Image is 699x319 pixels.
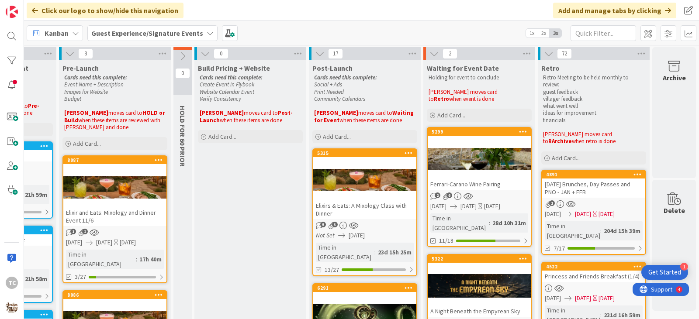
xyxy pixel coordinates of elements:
div: 5322 [432,256,531,262]
span: [DATE] [349,231,365,240]
em: Event Name + Description [64,81,124,88]
div: Princess and Friends Breakfast (1/4) [542,271,645,282]
div: 5315 [313,149,416,157]
span: Waiting for Event Date [427,64,499,72]
span: HOLD FOR 60 PRIOR [178,106,187,167]
span: [DATE] [460,202,477,211]
div: Time in [GEOGRAPHIC_DATA] [66,250,136,269]
strong: RArchive [548,137,572,145]
span: moves card to [244,109,278,117]
span: 13/27 [325,265,339,274]
strong: [PERSON_NAME] [314,109,358,117]
em: Budget [64,95,81,103]
span: 5 [320,222,326,227]
p: ideas for improvement [543,110,644,117]
em: Cards need this complete: [64,74,127,81]
span: moves card to [358,109,392,117]
div: [DATE] Brunches, Day Passes and PNO - JAN + FEB [542,178,645,198]
div: 5315Elixirs & Eats: A Mixology Class with Dinner [313,149,416,219]
p: Retro Meeting to be held monthly to review: [543,74,644,89]
div: TC [6,277,18,289]
span: 2 [443,48,457,59]
span: : [600,226,602,236]
span: 1 [70,229,76,234]
div: Elixirs & Eats: A Mixology Class with Dinner [313,200,416,219]
span: [PERSON_NAME] moves card to [543,130,613,145]
div: [DATE] [599,294,615,303]
em: Social + Ads [314,81,342,88]
div: 8087 [63,156,166,164]
img: Visit kanbanzone.com [6,6,18,18]
div: 6291 [313,284,416,292]
span: Pre-Launch [62,64,99,72]
div: Archive [663,72,686,83]
p: villager feedback [543,96,644,103]
em: Print Needed [314,88,344,96]
b: Guest Experience/Signature Events [91,29,203,38]
div: Time in [GEOGRAPHIC_DATA] [316,243,374,262]
span: [DATE] [545,209,561,219]
p: guest feedback [543,89,644,96]
span: 17 [328,48,343,59]
div: 8087Elixir and Eats: Mixology and Dinner Event 11/6 [63,156,166,226]
div: 5322 [428,255,531,263]
span: [DATE] [545,294,561,303]
span: 3 [78,48,93,59]
div: 23d 15h 25m [376,247,414,257]
div: 4891 [546,172,645,178]
div: 1 [680,263,688,271]
div: A Night Beneath the Empyrean Sky [428,305,531,317]
span: Add Card... [73,140,101,147]
div: 8087 [67,157,166,163]
span: Build Pricing + Website [198,64,270,72]
span: moves card to [108,109,142,117]
div: 5299 [428,128,531,136]
span: 3x [550,29,561,38]
span: 3 [332,222,338,227]
div: 5299 [432,129,531,135]
strong: Post-Launch [200,109,293,123]
div: 4891 [542,171,645,178]
div: 28d 10h 31m [490,218,528,228]
span: 1x [526,29,538,38]
div: Delete [664,205,685,216]
span: : [489,218,490,228]
span: Add Card... [437,111,465,119]
a: 8087Elixir and Eats: Mixology and Dinner Event 11/6[DATE][DATE][DATE]Time in [GEOGRAPHIC_DATA]:17... [62,155,167,283]
span: when these items are done [220,117,282,124]
div: [DATE] [484,202,500,211]
em: Verify Consistency [200,95,241,103]
div: [DATE] [120,238,136,247]
a: 4891[DATE] Brunches, Day Passes and PNO - JAN + FEB[DATE][DATE][DATE]Time in [GEOGRAPHIC_DATA]:20... [541,170,646,255]
i: Not Set [316,231,335,239]
input: Quick Filter... [571,25,636,41]
div: Elixir and Eats: Mixology and Dinner Event 11/6 [63,207,166,226]
em: Cards need this complete: [314,74,377,81]
span: 6 [446,192,452,198]
span: 72 [557,48,572,59]
p: what went well [543,103,644,110]
div: Get Started [648,268,681,277]
div: 5315 [317,150,416,156]
span: 7/17 [554,244,565,253]
strong: [PERSON_NAME] [64,109,108,117]
span: Add Card... [552,154,580,162]
span: 3/27 [75,272,86,281]
div: 8086 [67,292,166,298]
div: Time in [GEOGRAPHIC_DATA] [430,213,489,233]
div: 4522 [542,263,645,271]
p: financials [543,117,644,124]
span: [DATE] [575,294,591,303]
span: 0 [214,48,228,59]
div: 4522Princess and Friends Breakfast (1/4) [542,263,645,282]
div: Add and manage tabs by clicking [553,3,676,18]
div: 4 [45,3,48,10]
span: : [374,247,376,257]
span: when these items are reviewed with [PERSON_NAME] and done [64,117,162,131]
em: Community Calendars [314,95,365,103]
span: [DATE] [66,238,82,247]
strong: [PERSON_NAME] [200,109,244,117]
p: Holding for event to conclude [429,74,530,81]
div: Ferrari-Carano Wine Pairing [428,178,531,190]
span: [DATE] [430,202,446,211]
